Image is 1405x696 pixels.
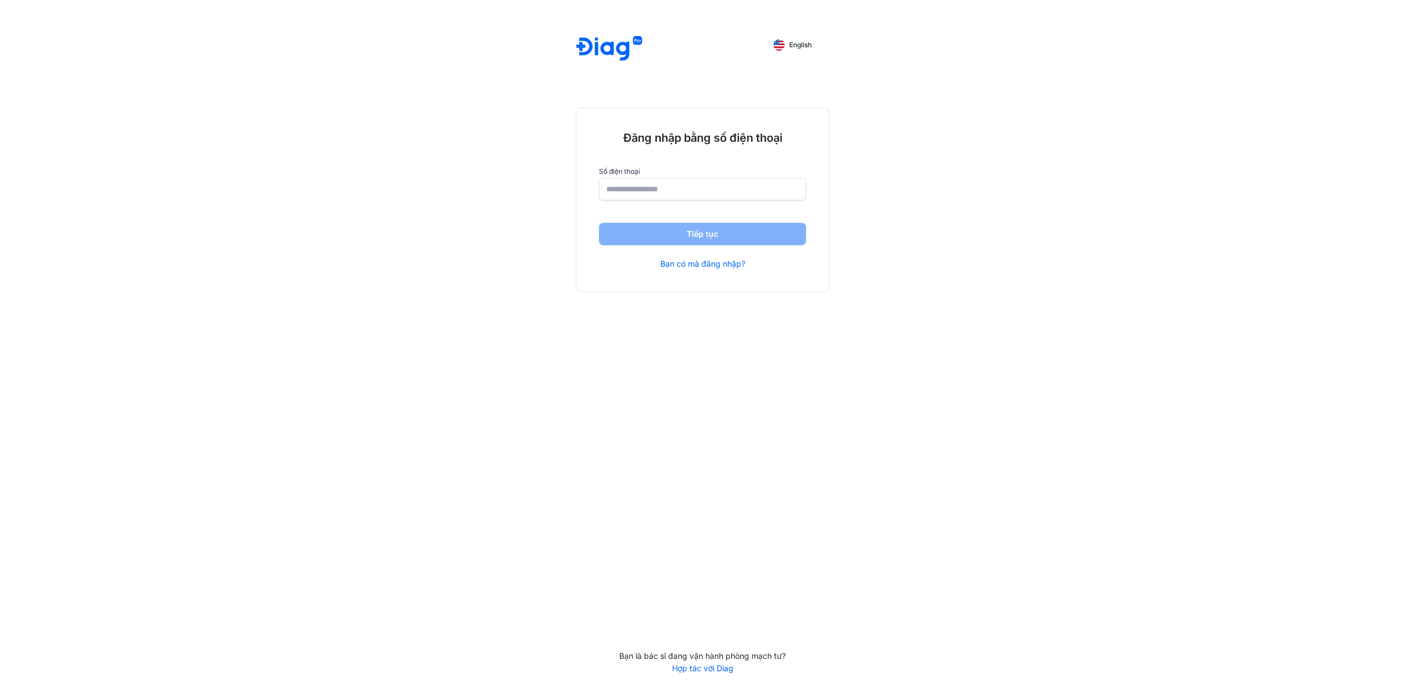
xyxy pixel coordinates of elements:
[599,223,806,245] button: Tiếp tục
[660,259,745,269] a: Bạn có mã đăng nhập?
[766,36,820,54] button: English
[789,41,812,49] span: English
[599,131,806,145] div: Đăng nhập bằng số điện thoại
[576,651,829,661] div: Bạn là bác sĩ đang vận hành phòng mạch tư?
[599,168,806,176] label: Số điện thoại
[576,663,829,673] a: Hợp tác với Diag
[576,36,642,62] img: logo
[773,39,785,51] img: English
